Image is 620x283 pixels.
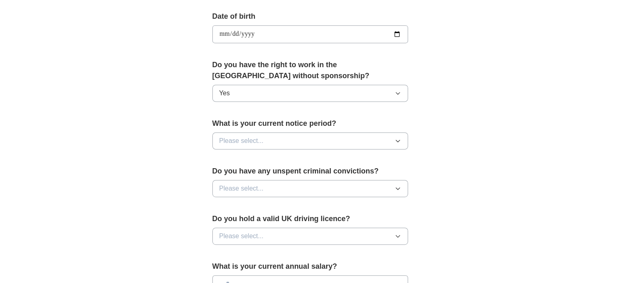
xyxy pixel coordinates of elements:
[212,59,408,81] label: Do you have the right to work in the [GEOGRAPHIC_DATA] without sponsorship?
[212,118,408,129] label: What is your current notice period?
[212,85,408,102] button: Yes
[212,228,408,245] button: Please select...
[219,184,264,193] span: Please select...
[219,231,264,241] span: Please select...
[212,180,408,197] button: Please select...
[219,136,264,146] span: Please select...
[219,88,230,98] span: Yes
[212,11,408,22] label: Date of birth
[212,166,408,177] label: Do you have any unspent criminal convictions?
[212,261,408,272] label: What is your current annual salary?
[212,132,408,149] button: Please select...
[212,213,408,224] label: Do you hold a valid UK driving licence?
